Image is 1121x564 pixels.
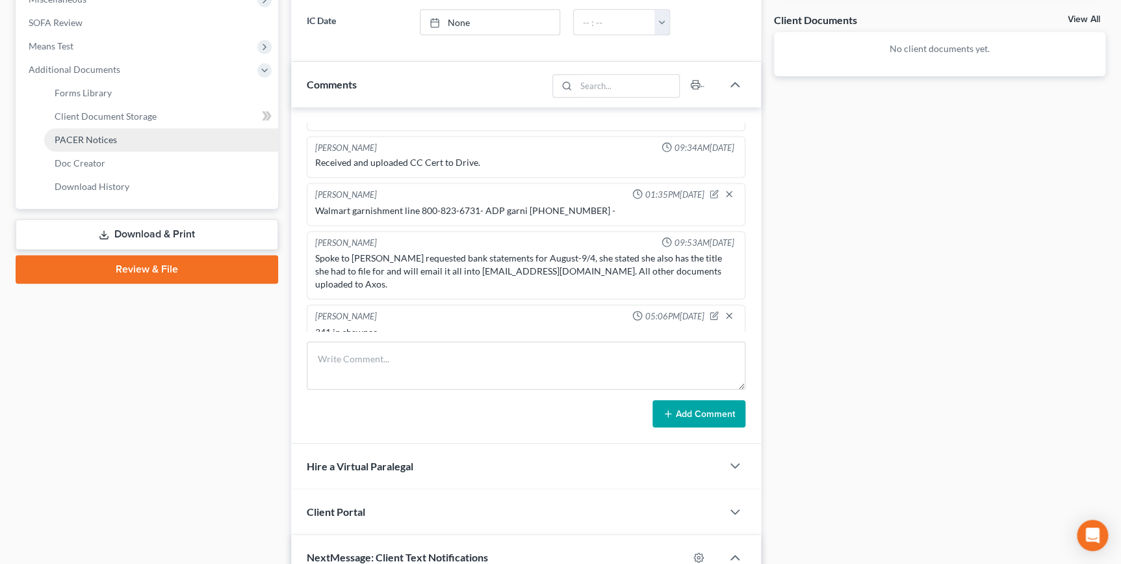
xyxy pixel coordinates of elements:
[315,326,736,339] div: 341 in shawnee
[55,157,105,168] span: Doc Creator
[44,105,278,128] a: Client Document Storage
[315,156,736,169] div: Received and uploaded CC Cert to Drive.
[675,142,734,154] span: 09:34AM[DATE]
[315,237,377,249] div: [PERSON_NAME]
[675,237,734,249] span: 09:53AM[DATE]
[420,10,560,34] a: None
[16,255,278,284] a: Review & File
[29,17,83,28] span: SOFA Review
[18,11,278,34] a: SOFA Review
[29,40,73,51] span: Means Test
[55,111,157,122] span: Client Document Storage
[774,13,857,27] div: Client Documents
[1077,520,1108,551] div: Open Intercom Messenger
[315,204,736,217] div: Walmart garnishment line 800-823-6731- ADP garni [PHONE_NUMBER] -
[645,310,704,323] span: 05:06PM[DATE]
[55,87,112,98] span: Forms Library
[576,75,679,97] input: Search...
[315,142,377,154] div: [PERSON_NAME]
[307,505,365,518] span: Client Portal
[307,551,488,563] span: NextMessage: Client Text Notifications
[29,64,120,75] span: Additional Documents
[307,78,357,90] span: Comments
[55,134,117,145] span: PACER Notices
[315,252,736,291] div: Spoke to [PERSON_NAME] requested bank statements for August-9/4, she stated she also has the titl...
[315,189,377,202] div: [PERSON_NAME]
[55,181,129,192] span: Download History
[44,128,278,152] a: PACER Notices
[652,400,745,427] button: Add Comment
[1068,15,1100,24] a: View All
[645,189,704,201] span: 01:35PM[DATE]
[784,42,1095,55] p: No client documents yet.
[16,219,278,250] a: Download & Print
[307,460,413,472] span: Hire a Virtual Paralegal
[44,152,278,175] a: Doc Creator
[44,175,278,198] a: Download History
[300,9,413,35] label: IC Date
[44,81,278,105] a: Forms Library
[315,310,377,323] div: [PERSON_NAME]
[574,10,655,34] input: -- : --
